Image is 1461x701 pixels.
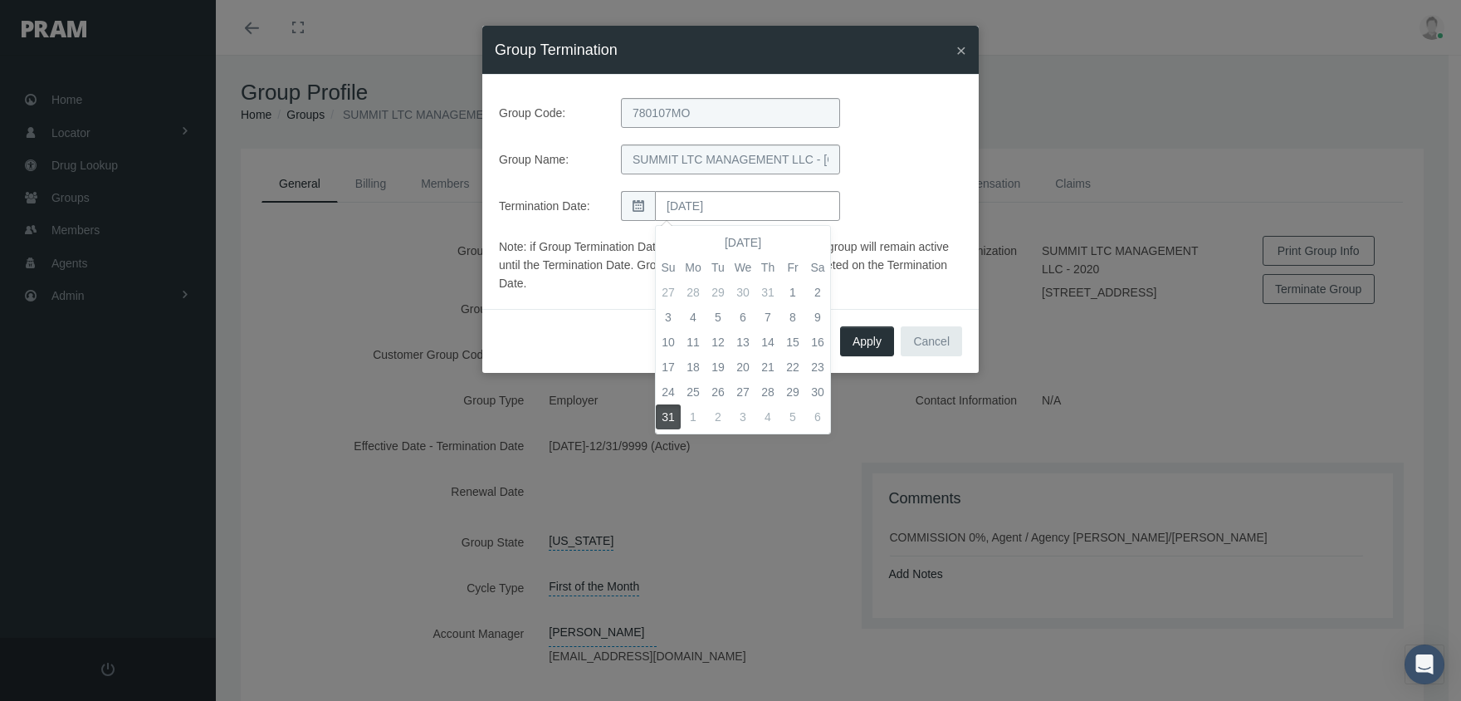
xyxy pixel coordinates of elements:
td: 11 [681,330,706,355]
div: Open Intercom Messenger [1405,645,1444,684]
td: 28 [681,280,706,305]
td: 20 [730,355,755,380]
button: Close [956,42,966,59]
td: 15 [780,330,805,355]
button: Cancel [901,326,962,356]
td: 1 [780,280,805,305]
td: 3 [730,404,755,429]
td: 23 [805,355,830,380]
input: mm/dd/YYYY [655,191,840,221]
td: 5 [706,305,730,330]
td: 21 [755,355,780,380]
span: Apply [853,335,882,348]
th: Th [755,255,780,280]
label: Group Code: [486,98,608,128]
span: × [956,41,966,60]
td: 3 [656,305,681,330]
span: Note: if Group Termination Date is greater than current date the group will remain active until t... [499,240,949,290]
td: 4 [755,404,780,429]
td: 31 [755,280,780,305]
td: 10 [656,330,681,355]
td: 6 [730,305,755,330]
td: 26 [706,380,730,404]
td: 27 [730,380,755,404]
th: [DATE] [681,230,805,255]
td: 16 [805,330,830,355]
button: Apply [840,326,894,356]
input: Group Code [621,98,840,128]
td: 30 [805,380,830,404]
th: Fr [780,255,805,280]
th: Sa [805,255,830,280]
h4: Group Termination [495,38,618,61]
td: 8 [780,305,805,330]
td: 5 [780,404,805,429]
td: 12 [706,330,730,355]
label: Group Name: [486,145,608,174]
td: 13 [730,330,755,355]
td: 29 [706,280,730,305]
th: We [730,255,755,280]
td: 25 [681,380,706,404]
td: 19 [706,355,730,380]
label: Termination Date: [486,191,608,221]
td: 31 [656,404,681,429]
td: 7 [755,305,780,330]
td: 2 [706,404,730,429]
td: 27 [656,280,681,305]
td: 9 [805,305,830,330]
th: Su [656,255,681,280]
td: 14 [755,330,780,355]
input: Group Name [621,145,840,174]
td: 29 [780,380,805,404]
td: 28 [755,380,780,404]
td: 6 [805,404,830,429]
th: Tu [706,255,730,280]
td: 4 [681,305,706,330]
td: 17 [656,355,681,380]
td: 22 [780,355,805,380]
td: 30 [730,280,755,305]
th: Mo [681,255,706,280]
td: 18 [681,355,706,380]
td: 2 [805,280,830,305]
td: 24 [656,380,681,404]
td: 1 [681,404,706,429]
